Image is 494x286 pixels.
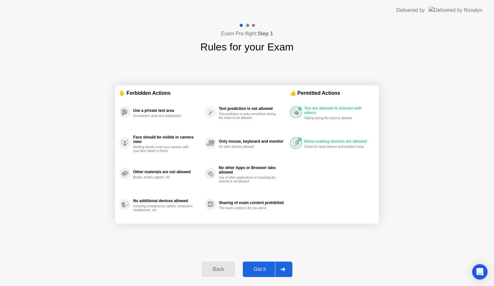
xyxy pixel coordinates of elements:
div: Delivered by [396,6,425,14]
div: Only mouse, keyboard and monitor [219,139,287,144]
div: No additional devices allowed [133,199,201,203]
div: Got it [245,266,275,272]
div: Books, scripts, papers, etc [133,175,194,179]
div: No other devices allowed [219,145,279,149]
div: You are allowed to interact with others [304,106,372,115]
h4: Exam Pre-flight: [221,30,273,38]
div: Use a private test area [133,108,201,113]
div: Somewhere quiet and undisturbed [133,114,194,118]
button: Got it [243,262,292,277]
div: Use of other applications or browsing the internet is not allowed [219,176,279,183]
img: Delivered by Rosalyn [429,6,482,14]
div: Open Intercom Messenger [472,264,488,280]
div: Text prediction is not allowed [219,106,287,111]
div: Face should be visible in camera view [133,135,201,144]
div: Text prediction or auto-completion during the exam is not allowed [219,112,279,120]
div: Noise-making devices are allowed [304,139,372,144]
div: Nothing should cover your camera, with your face clearly in focus [133,145,194,153]
div: Including smartphones, tablets, computers, headphones, etc. [133,204,194,212]
div: Back [204,266,233,272]
div: ✋ Forbidden Actions [119,89,290,97]
b: Step 1 [258,31,273,36]
div: 👍 Permitted Actions [290,89,375,97]
h1: Rules for your Exam [200,39,294,55]
div: Sharing of exam content prohibited [219,201,287,205]
div: The exam content is for you alone [219,206,279,210]
button: Back [202,262,235,277]
div: Check for noisy devices and ambient noise [304,145,365,149]
div: No other Apps or Browser tabs allowed [219,165,287,174]
div: Other materials are not allowed [133,170,201,174]
div: Talking during the exam is allowed [304,116,365,120]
